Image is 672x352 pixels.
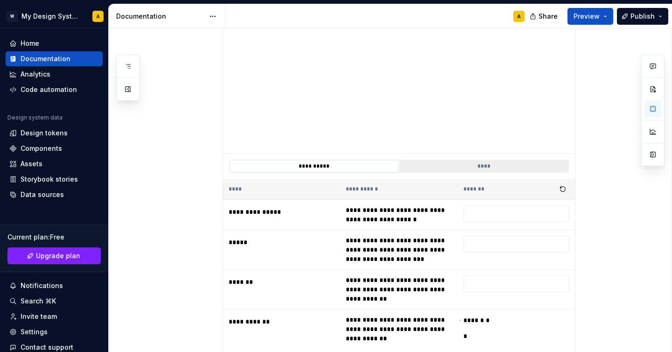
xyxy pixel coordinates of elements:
[21,190,64,199] div: Data sources
[21,343,73,352] div: Contact support
[6,172,103,187] a: Storybook stories
[21,128,68,138] div: Design tokens
[6,278,103,293] button: Notifications
[6,294,103,309] button: Search ⌘K
[21,12,81,21] div: My Design System
[6,82,103,97] a: Code automation
[96,13,100,20] div: A
[6,309,103,324] a: Invite team
[6,51,103,66] a: Documentation
[116,12,204,21] div: Documentation
[2,6,106,26] button: WMy Design SystemA
[21,39,39,48] div: Home
[6,126,103,141] a: Design tokens
[6,156,103,171] a: Assets
[6,187,103,202] a: Data sources
[6,324,103,339] a: Settings
[517,13,521,20] div: A
[630,12,655,21] span: Publish
[7,11,18,22] div: W
[7,247,101,264] a: Upgrade plan
[21,54,70,63] div: Documentation
[36,251,80,260] span: Upgrade plan
[21,296,56,306] div: Search ⌘K
[539,12,558,21] span: Share
[7,232,101,242] div: Current plan : Free
[21,175,78,184] div: Storybook stories
[6,67,103,82] a: Analytics
[6,36,103,51] a: Home
[7,114,63,121] div: Design system data
[21,85,77,94] div: Code automation
[21,70,50,79] div: Analytics
[574,12,600,21] span: Preview
[6,141,103,156] a: Components
[525,8,564,25] button: Share
[21,312,57,321] div: Invite team
[21,144,62,153] div: Components
[21,159,42,169] div: Assets
[21,281,63,290] div: Notifications
[21,327,48,337] div: Settings
[567,8,613,25] button: Preview
[617,8,668,25] button: Publish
